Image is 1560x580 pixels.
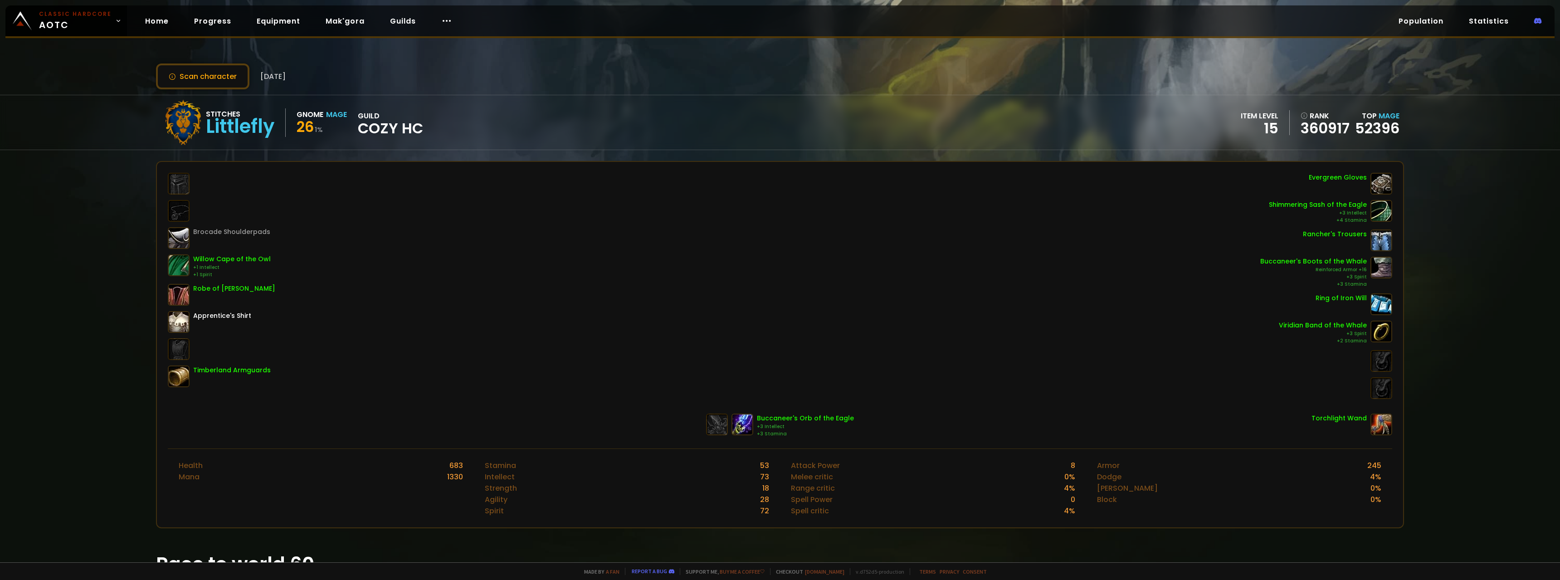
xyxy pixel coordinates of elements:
[193,284,275,293] div: Robe of [PERSON_NAME]
[447,471,463,483] div: 1330
[1097,483,1158,494] div: [PERSON_NAME]
[757,430,854,438] div: +3 Stamina
[193,254,271,264] div: Willow Cape of the Owl
[791,494,833,505] div: Spell Power
[731,414,753,435] img: item-15912
[1370,173,1392,195] img: item-7738
[760,471,769,483] div: 73
[720,568,765,575] a: Buy me a coffee
[1301,122,1350,135] a: 360917
[297,109,323,120] div: Gnome
[358,110,423,135] div: guild
[1241,122,1278,135] div: 15
[249,12,307,30] a: Equipment
[760,505,769,517] div: 72
[187,12,239,30] a: Progress
[760,494,769,505] div: 28
[579,568,619,575] span: Made by
[260,71,286,82] span: [DATE]
[1316,293,1367,303] div: Ring of Iron Will
[963,568,987,575] a: Consent
[757,414,854,423] div: Buccaneer's Orb of the Eagle
[168,366,190,387] img: item-5315
[1097,494,1117,505] div: Block
[485,460,516,471] div: Stamina
[1370,494,1381,505] div: 0 %
[770,568,844,575] span: Checkout
[632,568,667,575] a: Report a bug
[1370,293,1392,315] img: item-1319
[1370,229,1392,251] img: item-10549
[326,109,347,120] div: Mage
[757,423,854,430] div: +3 Intellect
[1260,273,1367,281] div: +3 Spirit
[168,227,190,249] img: item-1777
[1355,110,1399,122] div: Top
[1097,460,1120,471] div: Armor
[383,12,423,30] a: Guilds
[358,122,423,135] span: Cozy HC
[449,460,463,471] div: 683
[1279,321,1367,330] div: Viridian Band of the Whale
[168,284,190,306] img: item-3555
[1260,257,1367,266] div: Buccaneer's Boots of the Whale
[1370,200,1392,222] img: item-6570
[1462,12,1516,30] a: Statistics
[850,568,904,575] span: v. d752d5 - production
[1391,12,1451,30] a: Population
[5,5,127,36] a: Classic HardcoreAOTC
[179,460,203,471] div: Health
[919,568,936,575] a: Terms
[485,483,517,494] div: Strength
[156,550,1404,579] h1: Race to world 60
[1260,266,1367,273] div: Reinforced Armor +16
[791,460,840,471] div: Attack Power
[1071,494,1075,505] div: 0
[168,311,190,333] img: item-6096
[760,460,769,471] div: 53
[297,117,314,137] span: 26
[1064,471,1075,483] div: 0 %
[1303,229,1367,239] div: Rancher's Trousers
[156,63,249,89] button: Scan character
[1379,111,1399,121] span: Mage
[791,471,833,483] div: Melee critic
[168,254,190,276] img: item-6542
[791,483,835,494] div: Range critic
[1071,460,1075,471] div: 8
[1064,483,1075,494] div: 4 %
[138,12,176,30] a: Home
[805,568,844,575] a: [DOMAIN_NAME]
[193,264,271,271] div: +1 Intellect
[485,471,515,483] div: Intellect
[193,271,271,278] div: +1 Spirit
[1309,173,1367,182] div: Evergreen Gloves
[39,10,112,18] small: Classic Hardcore
[1301,110,1350,122] div: rank
[1370,483,1381,494] div: 0 %
[606,568,619,575] a: a fan
[1097,471,1121,483] div: Dodge
[1367,460,1381,471] div: 245
[940,568,959,575] a: Privacy
[1269,200,1367,210] div: Shimmering Sash of the Eagle
[206,108,274,120] div: Stitches
[315,125,323,134] small: 1 %
[193,227,270,237] div: Brocade Shoulderpads
[1370,471,1381,483] div: 4 %
[1269,217,1367,224] div: +4 Stamina
[193,366,271,375] div: Timberland Armguards
[485,494,507,505] div: Agility
[179,471,200,483] div: Mana
[791,505,829,517] div: Spell critic
[762,483,769,494] div: 18
[193,311,251,321] div: Apprentice's Shirt
[1370,257,1392,278] img: item-14174
[1370,414,1392,435] img: item-5240
[39,10,112,32] span: AOTC
[680,568,765,575] span: Support me,
[318,12,372,30] a: Mak'gora
[1064,505,1075,517] div: 4 %
[1355,118,1399,138] a: 52396
[485,505,504,517] div: Spirit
